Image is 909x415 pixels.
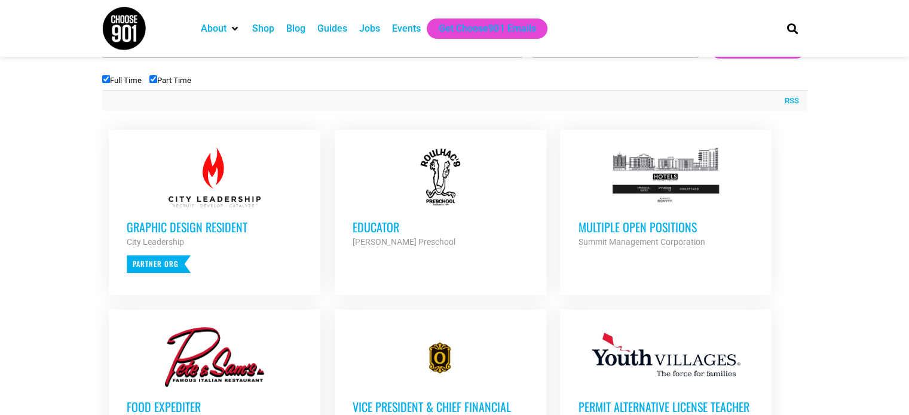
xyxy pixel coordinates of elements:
[195,19,246,39] div: About
[439,21,535,36] a: Get Choose901 Emails
[195,19,766,39] nav: Main nav
[782,19,802,38] div: Search
[335,130,546,267] a: Educator [PERSON_NAME] Preschool
[578,237,705,247] strong: Summit Management Corporation
[127,399,302,414] h3: Food Expediter
[102,75,110,83] input: Full Time
[359,21,380,36] a: Jobs
[127,237,184,247] strong: City Leadership
[779,95,799,107] a: RSS
[127,219,302,235] h3: Graphic Design Resident
[102,76,142,85] label: Full Time
[286,21,305,36] a: Blog
[149,75,157,83] input: Part Time
[252,21,274,36] a: Shop
[127,255,191,273] p: Partner Org
[560,130,772,267] a: Multiple Open Positions Summit Management Corporation
[317,21,347,36] a: Guides
[392,21,421,36] a: Events
[353,219,528,235] h3: Educator
[578,399,754,414] h3: Permit Alternative License Teacher
[578,219,754,235] h3: Multiple Open Positions
[201,21,227,36] a: About
[149,76,191,85] label: Part Time
[353,237,455,247] strong: [PERSON_NAME] Preschool
[109,130,320,291] a: Graphic Design Resident City Leadership Partner Org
